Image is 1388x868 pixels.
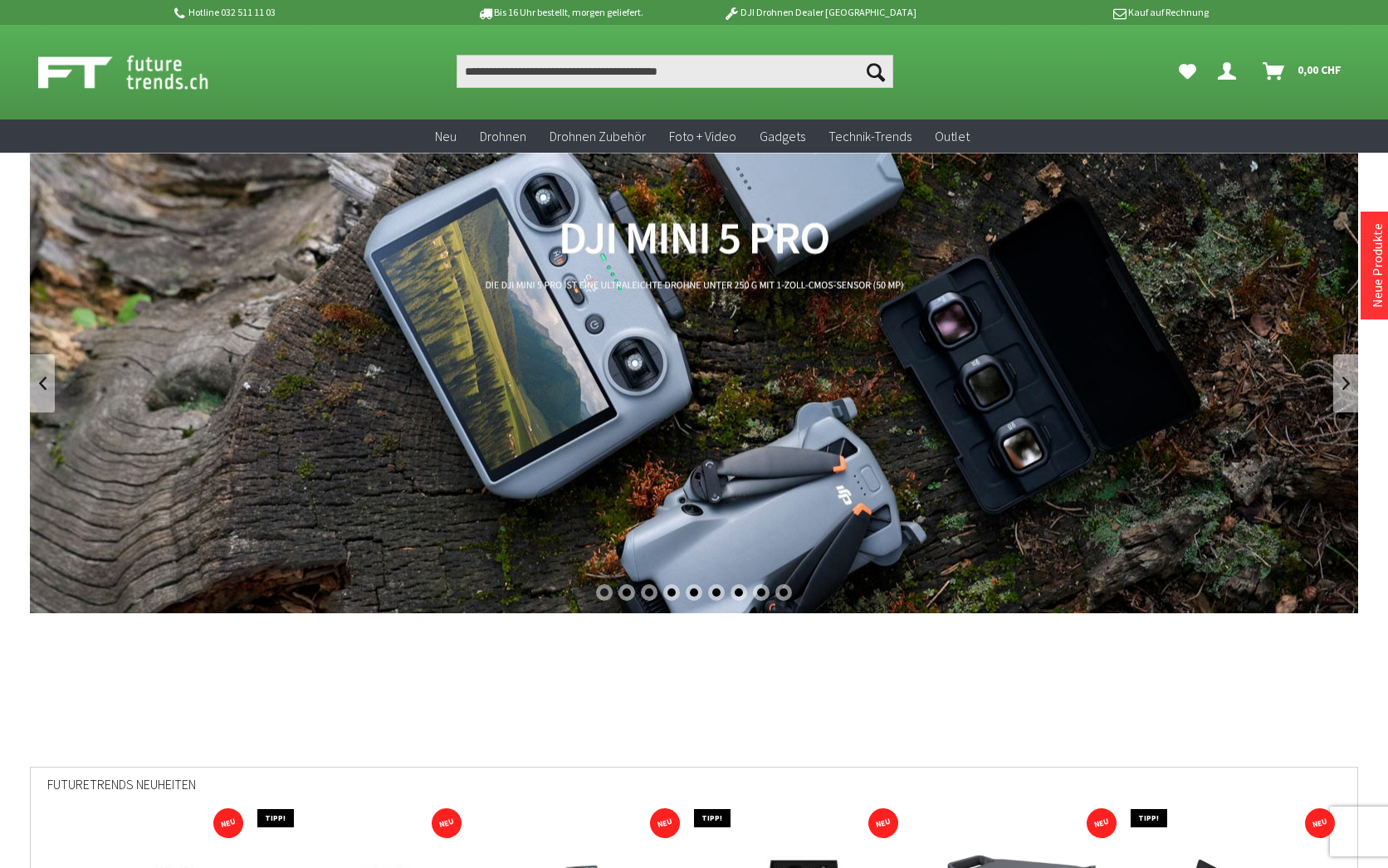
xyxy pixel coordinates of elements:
a: Foto + Video [657,119,748,154]
span: Outlet [935,128,970,144]
a: Neu [423,119,468,154]
div: 7 [731,584,747,601]
p: Kauf auf Rechnung [950,2,1209,22]
span: Technik-Trends [828,128,911,144]
a: DJI Mini 5 Pro [30,153,1358,613]
button: Suchen [858,55,893,88]
p: Hotline 032 511 11 03 [171,2,430,22]
a: Dein Konto [1211,55,1249,88]
div: 9 [775,584,792,601]
span: Gadgets [760,128,805,144]
div: 8 [753,584,770,601]
div: 4 [663,584,680,601]
a: Gadgets [748,119,817,154]
p: DJI Drohnen Dealer [GEOGRAPHIC_DATA] [690,2,949,22]
input: Produkt, Marke, Kategorie, EAN, Artikelnummer… [457,55,893,88]
span: Foto + Video [669,128,736,144]
div: 6 [708,584,725,601]
span: Drohnen Zubehör [550,128,646,144]
span: Neu [435,128,457,144]
div: 2 [618,584,635,601]
a: Technik-Trends [817,119,923,154]
div: 5 [686,584,702,601]
img: Shop Futuretrends - zur Startseite wechseln [38,51,245,93]
div: Futuretrends Neuheiten [47,768,1341,813]
a: Outlet [923,119,981,154]
a: Meine Favoriten [1171,55,1205,88]
a: Warenkorb [1256,55,1350,88]
a: Drohnen Zubehör [538,119,657,154]
span: Drohnen [480,128,526,144]
div: 3 [641,584,657,601]
a: Neue Produkte [1369,223,1386,308]
a: Drohnen [468,119,538,154]
div: 1 [596,584,613,601]
p: Bis 16 Uhr bestellt, morgen geliefert. [431,2,690,22]
span: 0,00 CHF [1298,56,1342,83]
